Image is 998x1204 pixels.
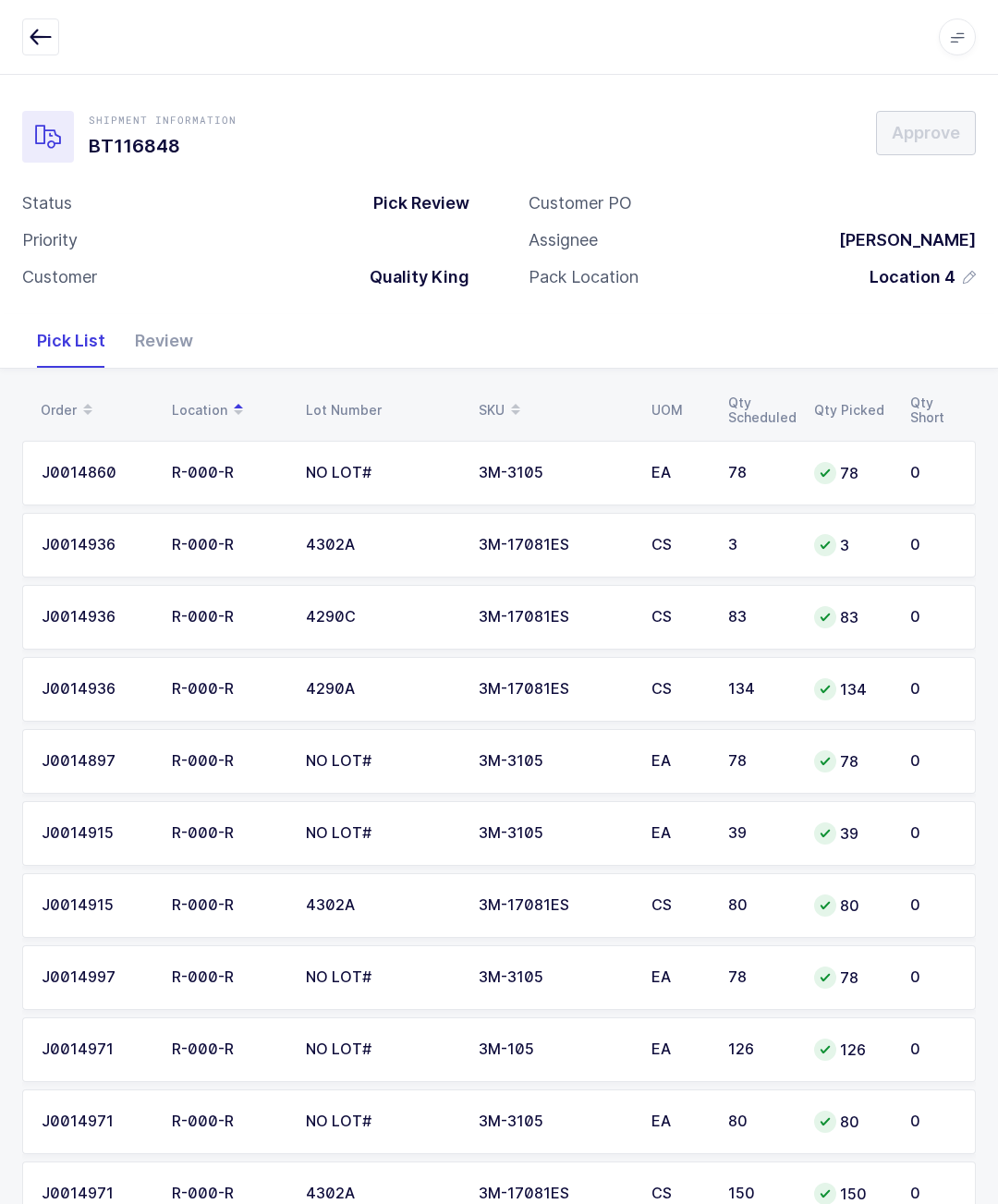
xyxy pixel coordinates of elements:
div: SKU [479,395,629,426]
div: 78 [814,750,888,772]
div: R-000-R [172,537,284,553]
div: 0 [910,825,956,842]
div: 0 [910,465,956,481]
div: 4302A [306,537,456,553]
div: Location [172,395,284,426]
h1: BT116848 [89,131,237,161]
div: 3M-17081ES [479,537,629,553]
div: [PERSON_NAME] [824,229,976,251]
div: Customer [22,266,97,288]
div: 80 [814,1111,888,1133]
div: 39 [728,825,792,842]
div: Pick List [22,314,120,368]
div: J0014915 [42,825,150,842]
div: Assignee [529,229,598,251]
div: 4290C [306,609,456,626]
div: NO LOT# [306,1041,456,1058]
div: R-000-R [172,825,284,842]
div: EA [651,465,706,481]
div: Qty Scheduled [728,395,792,425]
div: 78 [814,967,888,989]
div: 3M-105 [479,1041,629,1058]
div: 126 [814,1039,888,1061]
div: EA [651,969,706,986]
div: CS [651,537,706,553]
div: 3M-3105 [479,969,629,986]
div: EA [651,1113,706,1130]
div: 4302A [306,1186,456,1202]
div: 3M-17081ES [479,609,629,626]
div: 0 [910,969,956,986]
div: 3M-3105 [479,465,629,481]
div: R-000-R [172,1186,284,1202]
div: 0 [910,537,956,553]
div: 80 [728,897,792,914]
div: 3M-3105 [479,825,629,842]
div: J0014860 [42,465,150,481]
div: EA [651,1041,706,1058]
div: 80 [728,1113,792,1130]
div: UOM [651,403,706,418]
div: 150 [728,1186,792,1202]
div: 83 [814,606,888,628]
div: J0014936 [42,537,150,553]
div: 39 [814,822,888,845]
div: 126 [728,1041,792,1058]
div: NO LOT# [306,1113,456,1130]
div: 83 [728,609,792,626]
div: NO LOT# [306,825,456,842]
div: 0 [910,681,956,698]
div: 3 [814,534,888,556]
div: CS [651,681,706,698]
div: 3M-17081ES [479,681,629,698]
div: CS [651,897,706,914]
div: 78 [728,753,792,770]
div: NO LOT# [306,465,456,481]
div: Qty Short [910,395,957,425]
div: 78 [814,462,888,484]
div: J0014936 [42,681,150,698]
div: J0014971 [42,1041,150,1058]
div: 0 [910,897,956,914]
div: EA [651,753,706,770]
div: Review [120,314,208,368]
div: J0014936 [42,609,150,626]
div: 0 [910,609,956,626]
button: Location 4 [870,266,976,288]
div: Shipment Information [89,113,237,128]
div: 3M-3105 [479,1113,629,1130]
div: Status [22,192,72,214]
div: NO LOT# [306,969,456,986]
div: 134 [728,681,792,698]
div: 0 [910,1041,956,1058]
div: Qty Picked [814,403,888,418]
div: EA [651,825,706,842]
div: 4290A [306,681,456,698]
div: 0 [910,753,956,770]
div: 3 [728,537,792,553]
div: 3M-17081ES [479,1186,629,1202]
div: R-000-R [172,969,284,986]
span: Location 4 [870,266,955,288]
div: R-000-R [172,753,284,770]
div: R-000-R [172,1041,284,1058]
div: 4302A [306,897,456,914]
div: CS [651,1186,706,1202]
div: 0 [910,1186,956,1202]
div: Order [41,395,150,426]
div: Pick Review [359,192,469,214]
div: J0014971 [42,1113,150,1130]
div: 3M-17081ES [479,897,629,914]
div: J0014997 [42,969,150,986]
div: 3M-3105 [479,753,629,770]
div: NO LOT# [306,753,456,770]
div: R-000-R [172,897,284,914]
div: 0 [910,1113,956,1130]
div: R-000-R [172,681,284,698]
div: 78 [728,465,792,481]
div: Lot Number [306,403,456,418]
button: Approve [876,111,976,155]
div: J0014971 [42,1186,150,1202]
div: 78 [728,969,792,986]
div: Customer PO [529,192,632,214]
